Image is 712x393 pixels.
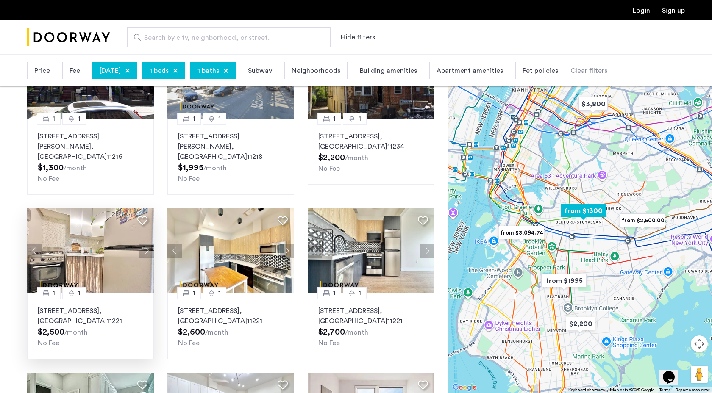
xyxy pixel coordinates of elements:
button: Next apartment [280,244,294,258]
img: 4f6b9112-ac7c-4443-895b-e950d3f5df76_638849952034654483.png [27,208,154,293]
button: Next apartment [139,244,154,258]
span: $1,300 [38,163,64,172]
button: Map camera controls [691,335,708,352]
span: 1 [53,288,55,298]
button: Previous apartment [167,244,182,258]
input: Apartment Search [127,27,331,47]
sub: /month [345,329,368,336]
span: 1 [333,288,336,298]
img: logo [27,22,110,53]
div: from $3,094.74 [495,223,548,242]
span: Subway [248,66,272,76]
span: No Fee [318,340,340,346]
span: 1 [78,288,81,298]
span: 1 [333,113,336,124]
button: Show or hide filters [341,32,375,42]
span: $2,200 [318,153,345,162]
sub: /month [64,329,88,336]
a: 11[STREET_ADDRESS], [GEOGRAPHIC_DATA]11234No Fee [308,119,434,185]
span: Building amenities [360,66,417,76]
button: Previous apartment [27,244,42,258]
p: [STREET_ADDRESS][PERSON_NAME] 11216 [38,131,143,162]
span: 1 baths [197,66,219,76]
img: Google [451,382,478,393]
button: Next apartment [420,244,434,258]
span: $2,500 [38,328,64,336]
span: 1 [218,113,221,124]
span: Pet policies [523,66,558,76]
span: 1 beds [150,66,169,76]
button: Previous apartment [308,244,322,258]
div: $3,800 [575,94,611,113]
sub: /month [64,165,87,172]
a: Cazamio Logo [27,22,110,53]
a: 11[STREET_ADDRESS], [GEOGRAPHIC_DATA]11221No Fee [167,293,294,359]
span: No Fee [38,175,59,182]
img: dc6efc1f-24ba-4395-9182-45437e21be9a_638812106821778161.jpeg [308,208,435,293]
a: Registration [662,7,685,14]
a: 11[STREET_ADDRESS][PERSON_NAME], [GEOGRAPHIC_DATA]11216No Fee [27,119,154,195]
span: Map data ©2025 Google [610,388,654,392]
p: [STREET_ADDRESS] 11234 [318,131,424,152]
span: Neighborhoods [292,66,340,76]
img: dc6efc1f-24ba-4395-9182-45437e21be9a_638916789553066146.jpeg [167,208,295,293]
iframe: chat widget [659,359,687,385]
span: 1 [78,113,81,124]
div: from $1995 [538,271,590,290]
a: 11[STREET_ADDRESS][PERSON_NAME], [GEOGRAPHIC_DATA]11218No Fee [167,119,294,195]
sub: /month [205,329,228,336]
button: Keyboard shortcuts [568,387,605,393]
p: [STREET_ADDRESS] 11221 [178,306,284,326]
span: No Fee [38,340,59,346]
p: [STREET_ADDRESS] 11221 [318,306,424,326]
span: $2,700 [318,328,345,336]
sub: /month [203,165,227,172]
span: 1 [218,288,221,298]
span: 1 [53,113,55,124]
span: 1 [359,288,361,298]
sub: /month [345,155,368,161]
span: 1 [359,113,361,124]
span: No Fee [178,175,200,182]
div: Clear filters [570,66,607,76]
span: $1,995 [178,163,203,172]
a: Login [633,7,650,14]
a: Terms (opens in new tab) [659,387,670,393]
span: Price [34,66,50,76]
p: [STREET_ADDRESS][PERSON_NAME] 11218 [178,131,284,162]
span: Apartment amenities [437,66,503,76]
span: 1 [193,288,195,298]
a: Open this area in Google Maps (opens a new window) [451,382,478,393]
span: No Fee [178,340,200,346]
span: No Fee [318,165,340,172]
span: Fee [70,66,80,76]
div: from $2,500.00 [617,211,669,230]
span: 1 [193,113,195,124]
div: from $1300 [557,201,609,220]
a: 11[STREET_ADDRESS], [GEOGRAPHIC_DATA]11221No Fee [308,293,434,359]
span: [DATE] [100,66,121,76]
div: $2,200 [562,314,598,333]
button: Drag Pegman onto the map to open Street View [691,366,708,383]
span: Search by city, neighborhood, or street. [144,33,307,43]
a: 11[STREET_ADDRESS], [GEOGRAPHIC_DATA]11221No Fee [27,293,154,359]
span: $2,600 [178,328,205,336]
p: [STREET_ADDRESS] 11221 [38,306,143,326]
a: Report a map error [676,387,709,393]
